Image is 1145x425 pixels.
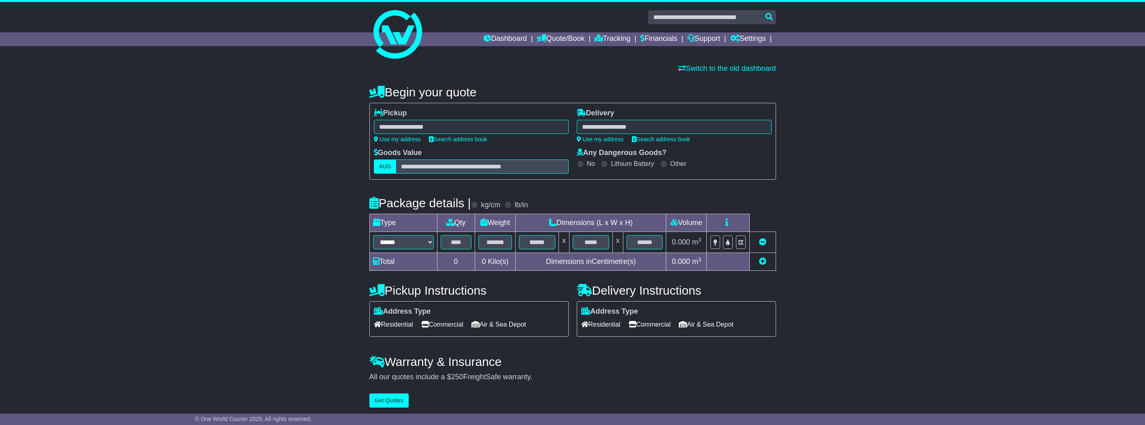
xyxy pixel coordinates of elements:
[759,238,766,246] a: Remove this item
[374,307,431,316] label: Address Type
[369,393,409,408] button: Get Quotes
[514,201,528,210] label: lb/in
[577,109,614,118] label: Delivery
[369,284,569,297] h4: Pickup Instructions
[537,32,584,46] a: Quote/Book
[437,214,475,232] td: Qty
[666,214,707,232] td: Volume
[374,136,421,142] a: Use my address
[369,214,437,232] td: Type
[481,201,500,210] label: kg/cm
[692,257,701,266] span: m
[672,257,690,266] span: 0.000
[759,257,766,266] a: Add new item
[374,318,413,331] span: Residential
[369,85,776,99] h4: Begin your quote
[611,160,654,168] label: Lithium Battery
[374,109,407,118] label: Pickup
[195,416,312,422] span: © One World Courier 2025. All rights reserved.
[516,253,666,271] td: Dimensions in Centimetre(s)
[437,253,475,271] td: 0
[369,253,437,271] td: Total
[640,32,677,46] a: Financials
[698,237,701,243] sup: 3
[429,136,487,142] a: Search address book
[672,238,690,246] span: 0.000
[484,32,527,46] a: Dashboard
[629,318,671,331] span: Commercial
[516,214,666,232] td: Dimensions (L x W x H)
[687,32,720,46] a: Support
[577,149,667,157] label: Any Dangerous Goods?
[374,159,397,174] label: AUD
[581,318,620,331] span: Residential
[581,307,638,316] label: Address Type
[678,64,776,72] a: Switch to the old dashboard
[679,318,733,331] span: Air & Sea Depot
[698,257,701,263] sup: 3
[369,355,776,368] h4: Warranty & Insurance
[475,253,516,271] td: Kilo(s)
[475,214,516,232] td: Weight
[482,257,486,266] span: 0
[374,149,422,157] label: Goods Value
[587,160,595,168] label: No
[577,136,624,142] a: Use my address
[559,232,569,253] td: x
[471,318,526,331] span: Air & Sea Depot
[632,136,690,142] a: Search address book
[692,238,701,246] span: m
[577,284,776,297] h4: Delivery Instructions
[612,232,623,253] td: x
[451,373,463,381] span: 250
[595,32,630,46] a: Tracking
[369,373,776,382] div: All our quotes include a $ FreightSafe warranty.
[369,196,471,210] h4: Package details |
[730,32,766,46] a: Settings
[670,160,687,168] label: Other
[421,318,463,331] span: Commercial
